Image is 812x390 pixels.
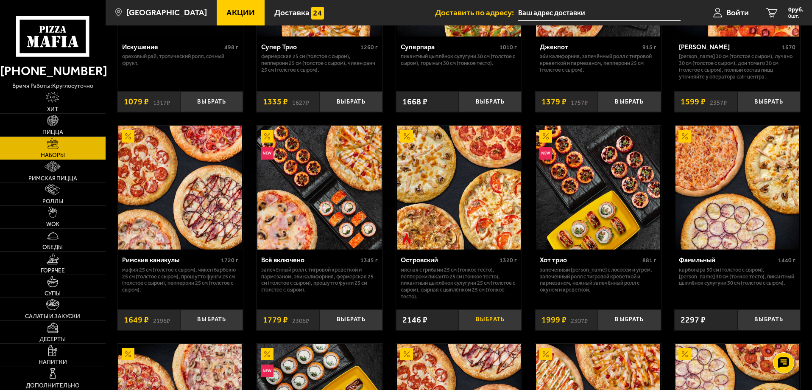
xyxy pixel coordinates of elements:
span: 1999 ₽ [541,316,566,324]
div: Супер Трио [261,43,358,51]
div: Островский [401,256,498,264]
span: Салаты и закуски [25,314,80,320]
span: Доставить по адресу: [435,8,518,17]
img: Островский [397,126,521,250]
button: Выбрать [598,91,661,112]
div: Джекпот [540,43,640,51]
span: 0 руб. [788,7,804,13]
img: Новинка [261,147,273,160]
a: АкционныйНовинкаХот трио [535,126,661,250]
s: 2196 ₽ [153,316,170,324]
span: 2297 ₽ [681,316,706,324]
s: 2357 ₽ [710,98,727,106]
p: Ореховый рай, Тропический ролл, Сочный фрукт. [122,53,239,67]
span: 1079 ₽ [124,98,149,106]
button: Выбрать [737,309,800,330]
p: Мафия 25 см (толстое с сыром), Чикен Барбекю 25 см (толстое с сыром), Прошутто Фунги 25 см (толст... [122,267,239,294]
button: Выбрать [180,91,243,112]
a: АкционныйОстрое блюдоОстровский [396,126,522,250]
p: Запечённый ролл с тигровой креветкой и пармезаном, Эби Калифорния, Фермерская 25 см (толстое с сы... [261,267,378,294]
p: Карбонара 30 см (толстое с сыром), [PERSON_NAME] 30 см (тонкое тесто), Пикантный цыплёнок сулугун... [679,267,795,287]
s: 1757 ₽ [571,98,588,106]
p: Пикантный цыплёнок сулугуни 30 см (толстое с сыром), Горыныч 30 см (тонкое тесто). [401,53,517,67]
span: 1320 г [499,257,517,264]
span: 881 г [642,257,656,264]
span: Обеды [42,244,63,250]
span: Наборы [41,152,65,158]
img: Фамильный [675,126,799,250]
img: Новинка [539,147,552,160]
span: Супы [45,291,61,297]
span: Хит [47,107,59,112]
span: Роллы [42,199,63,205]
s: 1317 ₽ [153,98,170,106]
span: 1345 г [360,257,378,264]
span: Десерты [39,337,66,342]
span: 498 г [224,44,238,51]
img: Акционный [678,348,691,361]
span: Римская пицца [28,176,77,182]
input: Ваш адрес доставки [518,5,681,21]
div: Фамильный [679,256,776,264]
span: Акции [226,8,255,17]
img: Акционный [678,130,691,143]
img: Акционный [261,348,273,361]
p: [PERSON_NAME] 30 см (толстое с сыром), Лучано 30 см (толстое с сыром), Дон Томаго 30 см (толстое ... [679,53,795,80]
span: 1379 ₽ [541,98,566,106]
p: Запеченный [PERSON_NAME] с лососем и угрём, Запечённый ролл с тигровой креветкой и пармезаном, Не... [540,267,656,294]
span: 1335 ₽ [263,98,288,106]
span: Горячее [41,268,65,274]
p: Фермерская 25 см (толстое с сыром), Пепперони 25 см (толстое с сыром), Чикен Ранч 25 см (толстое ... [261,53,378,73]
span: 0 шт. [788,14,804,19]
img: Акционный [400,130,413,143]
span: 1720 г [221,257,238,264]
span: WOK [46,222,59,227]
span: 1010 г [499,44,517,51]
img: Акционный [400,348,413,361]
span: [GEOGRAPHIC_DATA] [126,8,207,17]
span: 1779 ₽ [263,316,288,324]
a: АкционныйФамильный [674,126,800,250]
img: Всё включено [257,126,381,250]
img: Акционный [261,130,273,143]
s: 1627 ₽ [292,98,309,106]
button: Выбрать [459,309,522,330]
span: Напитки [39,359,67,365]
span: 1599 ₽ [681,98,706,106]
s: 2306 ₽ [292,316,309,324]
span: 915 г [642,44,656,51]
img: Акционный [122,130,134,143]
span: 1670 [782,44,795,51]
p: Мясная с грибами 25 см (тонкое тесто), Пепперони Пиканто 25 см (тонкое тесто), Пикантный цыплёнок... [401,267,517,300]
span: 1668 ₽ [402,98,427,106]
p: Эби Калифорния, Запечённый ролл с тигровой креветкой и пармезаном, Пепперони 25 см (толстое с сыр... [540,53,656,73]
a: АкционныйНовинкаВсё включено [257,126,382,250]
span: Войти [726,8,749,17]
div: Римские каникулы [122,256,219,264]
div: Искушение [122,43,223,51]
span: 1649 ₽ [124,316,149,324]
div: Всё включено [261,256,358,264]
button: Выбрать [180,309,243,330]
img: Акционный [539,130,552,143]
span: 1440 г [778,257,795,264]
img: Акционный [122,348,134,361]
button: Выбрать [320,91,382,112]
a: АкционныйРимские каникулы [117,126,243,250]
span: Пицца [42,129,63,135]
img: Акционный [539,348,552,361]
span: Доставка [274,8,310,17]
span: Дополнительно [26,383,80,389]
img: Римские каникулы [118,126,242,250]
button: Выбрать [598,309,661,330]
img: Новинка [261,365,273,377]
div: Суперпара [401,43,498,51]
button: Выбрать [737,91,800,112]
img: Острое блюдо [400,233,413,246]
span: 1260 г [360,44,378,51]
img: Хот трио [536,126,660,250]
img: 15daf4d41897b9f0e9f617042186c801.svg [311,7,324,20]
button: Выбрать [459,91,522,112]
s: 2307 ₽ [571,316,588,324]
span: 2146 ₽ [402,316,427,324]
